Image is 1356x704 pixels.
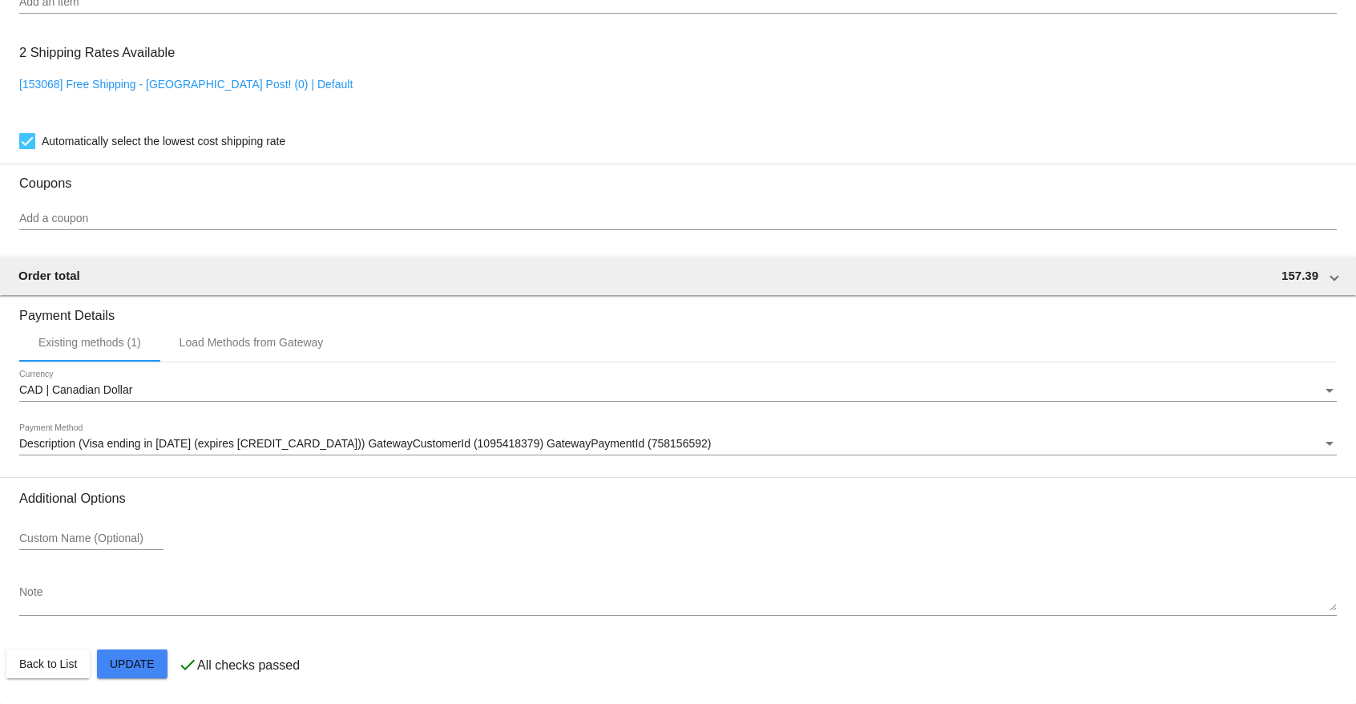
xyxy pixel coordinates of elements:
p: All checks passed [197,658,300,673]
div: Existing methods (1) [38,336,141,349]
h3: 2 Shipping Rates Available [19,35,175,70]
span: Update [110,657,155,670]
mat-select: Payment Method [19,438,1337,451]
button: Update [97,649,167,678]
input: Custom Name (Optional) [19,532,163,545]
mat-select: Currency [19,384,1337,397]
span: Order total [18,269,80,282]
mat-icon: check [178,655,197,674]
span: Automatically select the lowest cost shipping rate [42,131,285,151]
div: Load Methods from Gateway [180,336,324,349]
span: CAD | Canadian Dollar [19,383,132,396]
span: Description (Visa ending in [DATE] (expires [CREDIT_CARD_DATA])) GatewayCustomerId (1095418379) G... [19,437,711,450]
h3: Coupons [19,164,1337,191]
a: [153068] Free Shipping - [GEOGRAPHIC_DATA] Post! (0) | Default [19,78,353,91]
span: 157.39 [1281,269,1318,282]
span: Back to List [19,657,77,670]
input: Add a coupon [19,212,1337,225]
h3: Additional Options [19,491,1337,506]
button: Back to List [6,649,90,678]
h3: Payment Details [19,296,1337,323]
